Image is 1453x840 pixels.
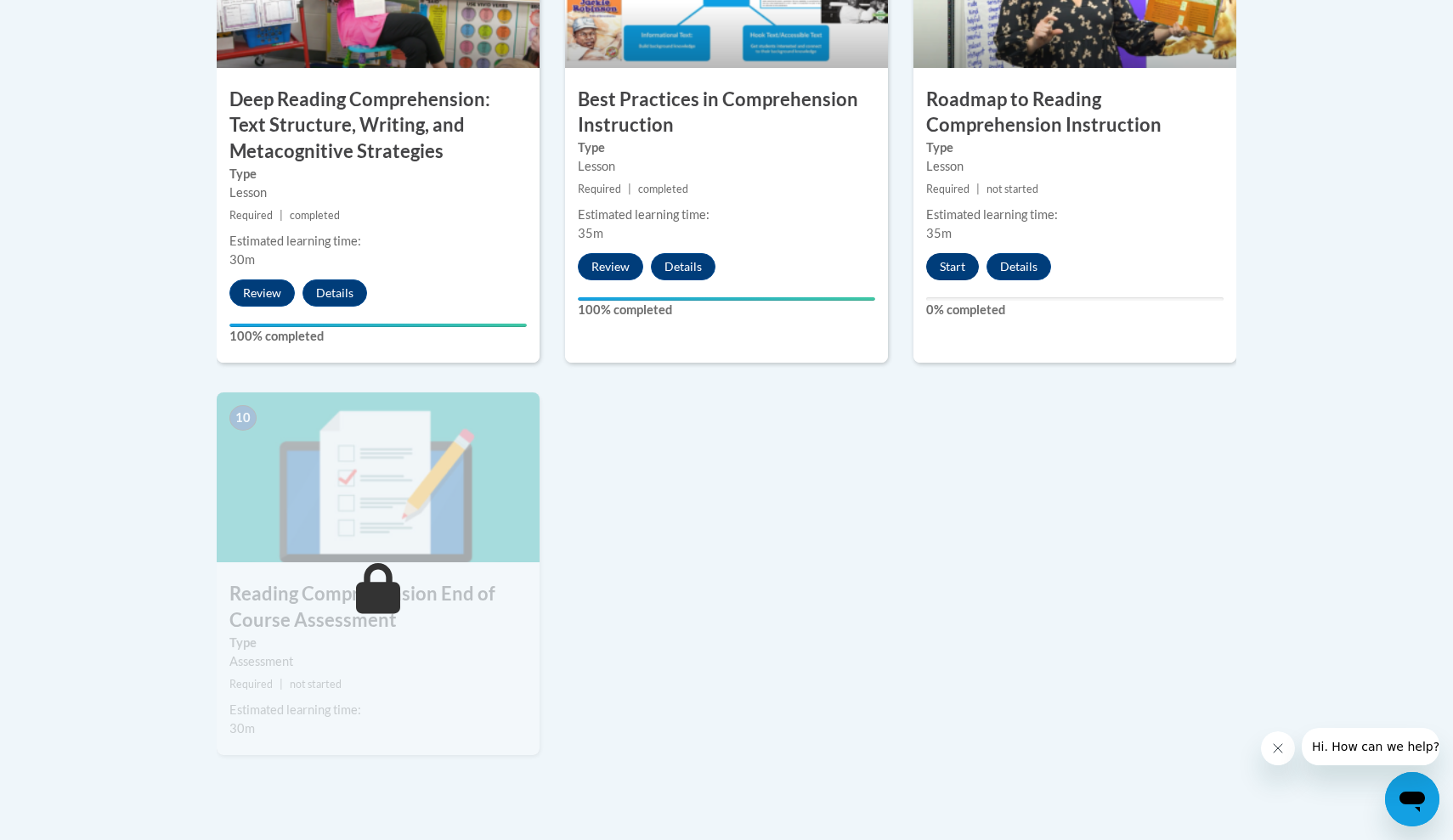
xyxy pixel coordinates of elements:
span: Required [578,183,621,195]
label: 100% completed [229,327,527,346]
img: Course Image [217,392,540,562]
span: not started [987,183,1038,195]
h3: Deep Reading Comprehension: Text Structure, Writing, and Metacognitive Strategies [217,87,540,165]
div: Estimated learning time: [229,701,527,719]
label: 100% completed [578,301,875,319]
label: Type [229,165,527,183]
span: 10 [229,405,257,431]
button: Start [926,253,979,280]
div: Lesson [926,157,1224,176]
span: 30m [229,252,255,267]
button: Review [229,279,295,307]
label: Type [229,634,527,652]
label: Type [578,138,875,157]
div: Estimated learning time: [229,232,527,251]
button: Details [987,253,1051,280]
span: 30m [229,721,255,736]
div: Assessment [229,652,527,671]
span: Required [926,183,970,195]
label: 0% completed [926,301,1224,319]
span: 35m [578,226,603,240]
button: Details [651,253,715,280]
span: 35m [926,226,952,240]
span: completed [638,183,688,195]
span: completed [290,209,340,222]
iframe: Button to launch messaging window [1385,772,1439,826]
div: Lesson [229,183,527,202]
div: Estimated learning time: [926,206,1224,224]
span: | [280,678,283,691]
h3: Roadmap to Reading Comprehension Instruction [913,87,1236,139]
iframe: Message from company [1302,728,1439,765]
span: Required [229,209,273,222]
span: | [628,183,631,195]
div: Your progress [578,297,875,301]
button: Details [302,279,367,307]
div: Your progress [229,324,527,327]
div: Estimated learning time: [578,206,875,224]
h3: Best Practices in Comprehension Instruction [565,87,888,139]
div: Lesson [578,157,875,176]
span: | [280,209,283,222]
span: Required [229,678,273,691]
h3: Reading Comprehension End of Course Assessment [217,581,540,634]
iframe: Close message [1261,731,1295,765]
span: not started [290,678,342,691]
label: Type [926,138,1224,157]
button: Review [578,253,643,280]
span: | [976,183,980,195]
